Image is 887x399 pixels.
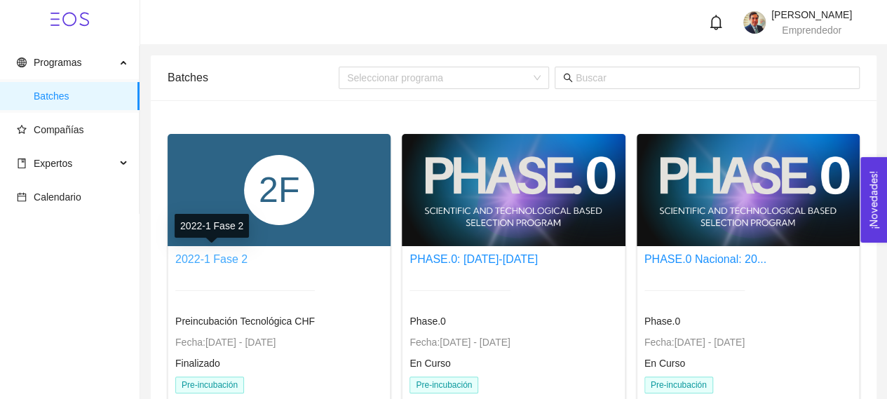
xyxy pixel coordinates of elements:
[175,316,315,327] span: Preincubación Tecnológica CHF
[17,192,27,202] span: calendar
[34,124,84,135] span: Compañías
[644,316,680,327] span: Phase.0
[860,157,887,243] button: Open Feedback Widget
[409,316,445,327] span: Phase.0
[644,377,713,393] span: Pre-incubación
[409,377,478,393] span: Pre-incubación
[34,57,81,68] span: Programas
[17,158,27,168] span: book
[175,337,276,348] span: Fecha: [DATE] - [DATE]
[17,58,27,67] span: global
[771,9,852,20] span: [PERSON_NAME]
[34,82,128,110] span: Batches
[409,337,510,348] span: Fecha: [DATE] - [DATE]
[409,253,538,265] a: PHASE.0: [DATE]-[DATE]
[34,158,72,169] span: Expertos
[409,358,450,369] span: En Curso
[644,337,745,348] span: Fecha: [DATE] - [DATE]
[644,358,685,369] span: En Curso
[708,15,724,30] span: bell
[17,125,27,135] span: star
[743,11,766,34] img: 1733929661540-foto_dmr_tiuter.jpg
[782,25,841,36] span: Emprendedor
[244,155,314,225] div: 2F
[175,358,220,369] span: Finalizado
[563,73,573,83] span: search
[644,253,766,265] a: PHASE.0 Nacional: 20...
[175,377,244,393] span: Pre-incubación
[576,70,851,86] input: Buscar
[168,58,339,97] div: Batches
[175,214,249,238] div: 2022-1 Fase 2
[34,191,81,203] span: Calendario
[175,253,248,265] a: 2022-1 Fase 2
